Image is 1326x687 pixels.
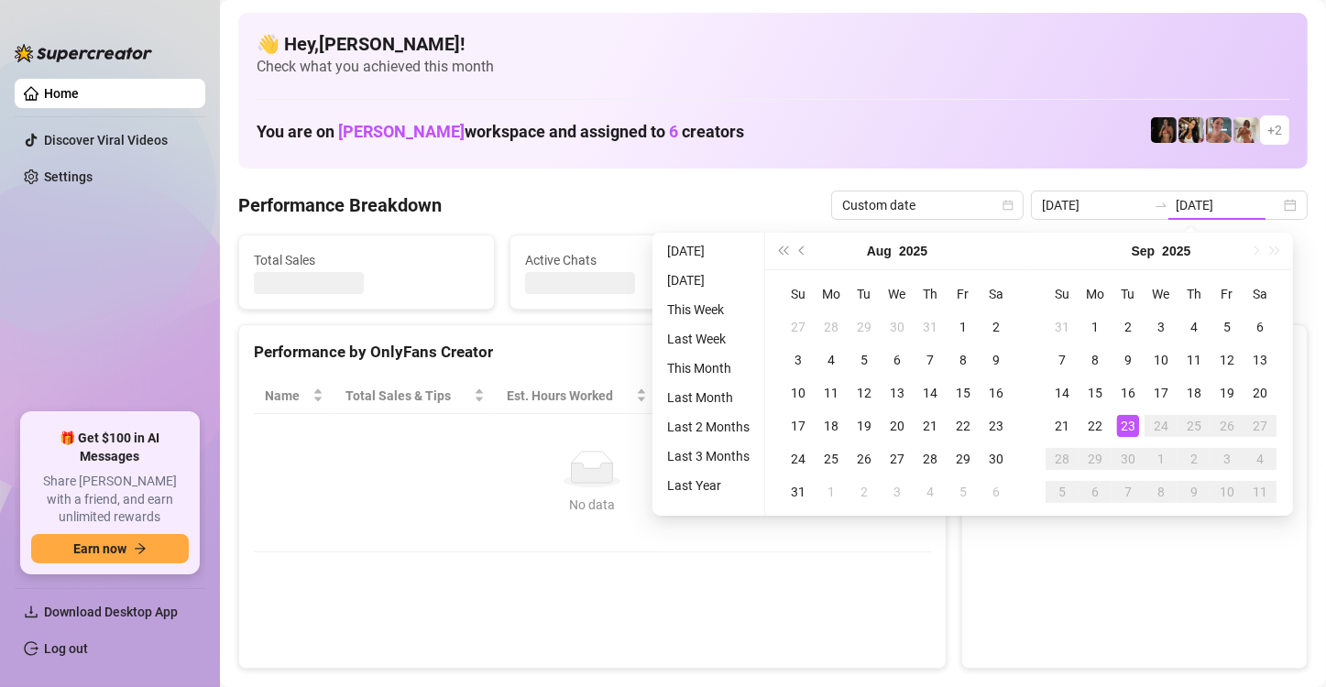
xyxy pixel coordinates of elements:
[15,44,152,62] img: logo-BBDzfeDw.svg
[669,122,678,141] span: 6
[334,378,496,414] th: Total Sales & Tips
[791,386,904,406] span: Chat Conversion
[254,250,479,270] span: Total Sales
[254,340,931,365] div: Performance by OnlyFans Creator
[507,386,632,406] div: Est. Hours Worked
[1154,198,1168,213] span: swap-right
[796,250,1022,270] span: Messages Sent
[24,605,38,619] span: download
[1267,120,1282,140] span: + 2
[257,57,1289,77] span: Check what you achieved this month
[44,133,168,147] a: Discover Viral Videos
[1042,195,1146,215] input: Start date
[238,192,442,218] h4: Performance Breakdown
[780,378,930,414] th: Chat Conversion
[1233,117,1259,143] img: Green
[44,641,88,656] a: Log out
[44,605,178,619] span: Download Desktop App
[1151,117,1177,143] img: D
[134,542,147,555] span: arrow-right
[272,495,913,515] div: No data
[658,378,781,414] th: Sales / Hour
[1206,117,1232,143] img: YL
[1176,195,1280,215] input: End date
[257,31,1289,57] h4: 👋 Hey, [PERSON_NAME] !
[31,473,189,527] span: Share [PERSON_NAME] with a friend, and earn unlimited rewards
[254,378,334,414] th: Name
[31,430,189,465] span: 🎁 Get $100 in AI Messages
[977,340,1292,365] div: Sales by OnlyFans Creator
[1154,198,1168,213] span: to
[1178,117,1204,143] img: AD
[44,169,93,184] a: Settings
[31,534,189,563] button: Earn nowarrow-right
[44,86,79,101] a: Home
[842,191,1013,219] span: Custom date
[338,122,465,141] span: [PERSON_NAME]
[525,250,751,270] span: Active Chats
[345,386,470,406] span: Total Sales & Tips
[257,122,744,142] h1: You are on workspace and assigned to creators
[1003,200,1014,211] span: calendar
[669,386,755,406] span: Sales / Hour
[73,541,126,556] span: Earn now
[265,386,309,406] span: Name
